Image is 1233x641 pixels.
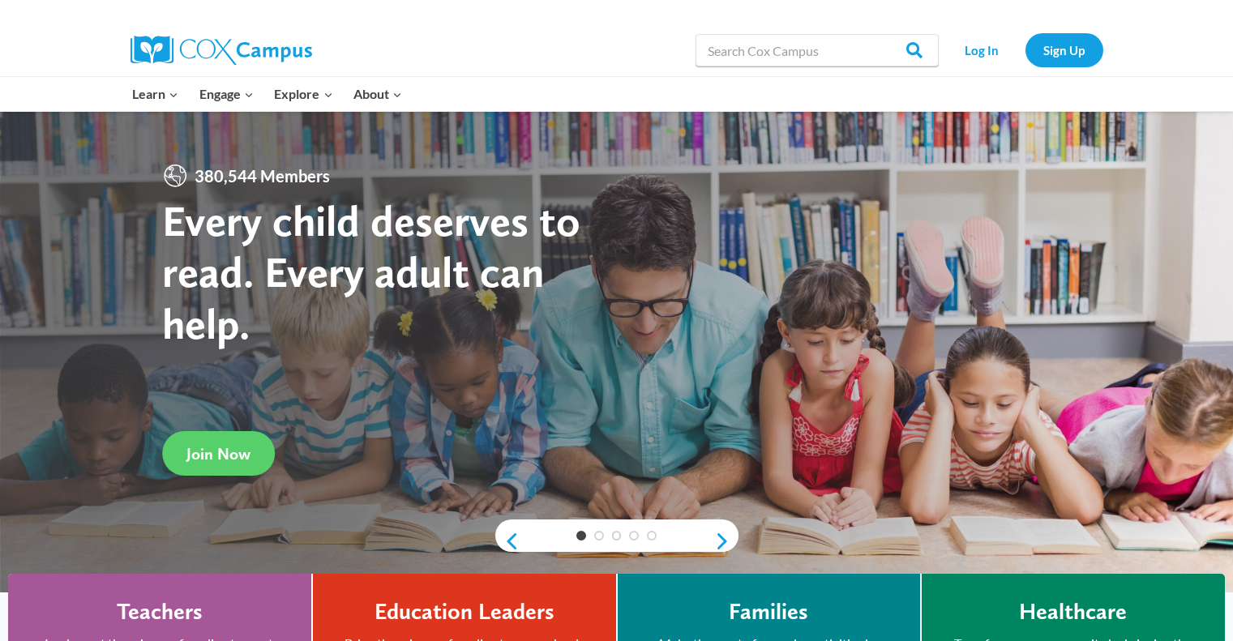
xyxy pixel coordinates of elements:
[495,525,739,558] div: content slider buttons
[353,83,402,105] span: About
[375,598,554,626] h4: Education Leaders
[162,194,580,349] strong: Every child deserves to read. Every adult can help.
[696,34,939,66] input: Search Cox Campus
[947,33,1017,66] a: Log In
[612,531,622,541] a: 3
[1019,598,1127,626] h4: Healthcare
[714,532,739,551] a: next
[131,36,312,65] img: Cox Campus
[188,163,336,189] span: 380,544 Members
[117,598,203,626] h4: Teachers
[576,531,586,541] a: 1
[186,444,250,464] span: Join Now
[947,33,1103,66] nav: Secondary Navigation
[594,531,604,541] a: 2
[729,598,808,626] h4: Families
[162,431,275,476] a: Join Now
[495,532,520,551] a: previous
[199,83,254,105] span: Engage
[122,77,413,111] nav: Primary Navigation
[132,83,178,105] span: Learn
[274,83,332,105] span: Explore
[1025,33,1103,66] a: Sign Up
[629,531,639,541] a: 4
[647,531,657,541] a: 5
